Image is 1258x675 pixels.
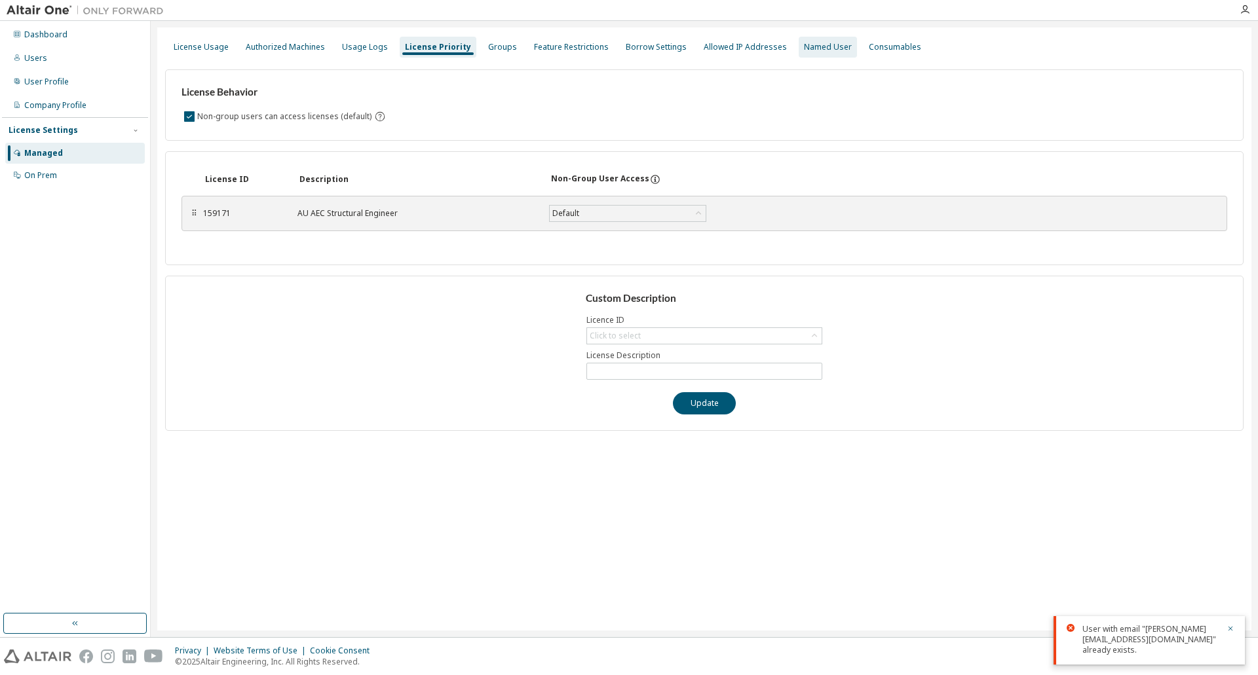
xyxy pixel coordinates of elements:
[704,42,787,52] div: Allowed IP Addresses
[551,173,649,185] div: Non-Group User Access
[310,646,377,656] div: Cookie Consent
[374,111,386,122] svg: By default any user not assigned to any group can access any license. Turn this setting off to di...
[299,174,535,185] div: Description
[534,42,609,52] div: Feature Restrictions
[586,315,822,325] label: Licence ID
[24,53,47,64] div: Users
[174,42,229,52] div: License Usage
[24,29,67,40] div: Dashboard
[297,208,533,219] div: AU AEC Structural Engineer
[24,170,57,181] div: On Prem
[586,350,822,361] label: License Description
[7,4,170,17] img: Altair One
[246,42,325,52] div: Authorized Machines
[342,42,388,52] div: Usage Logs
[673,392,736,414] button: Update
[24,77,69,87] div: User Profile
[203,208,282,219] div: 159171
[181,86,384,99] h3: License Behavior
[550,206,581,221] div: Default
[101,649,115,663] img: instagram.svg
[405,42,471,52] div: License Priority
[79,649,93,663] img: facebook.svg
[123,649,136,663] img: linkedin.svg
[804,42,852,52] div: Named User
[587,328,822,344] div: Click to select
[4,649,71,663] img: altair_logo.svg
[175,646,214,656] div: Privacy
[626,42,687,52] div: Borrow Settings
[197,109,374,124] label: Non-group users can access licenses (default)
[214,646,310,656] div: Website Terms of Use
[488,42,517,52] div: Groups
[590,331,641,341] div: Click to select
[205,174,284,185] div: License ID
[9,125,78,136] div: License Settings
[869,42,921,52] div: Consumables
[550,206,706,221] div: Default
[190,208,198,219] div: ⠿
[586,292,824,305] h3: Custom Description
[144,649,163,663] img: youtube.svg
[1082,624,1219,655] div: User with email "[PERSON_NAME][EMAIL_ADDRESS][DOMAIN_NAME]" already exists.
[175,656,377,667] p: © 2025 Altair Engineering, Inc. All Rights Reserved.
[24,148,63,158] div: Managed
[24,100,86,111] div: Company Profile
